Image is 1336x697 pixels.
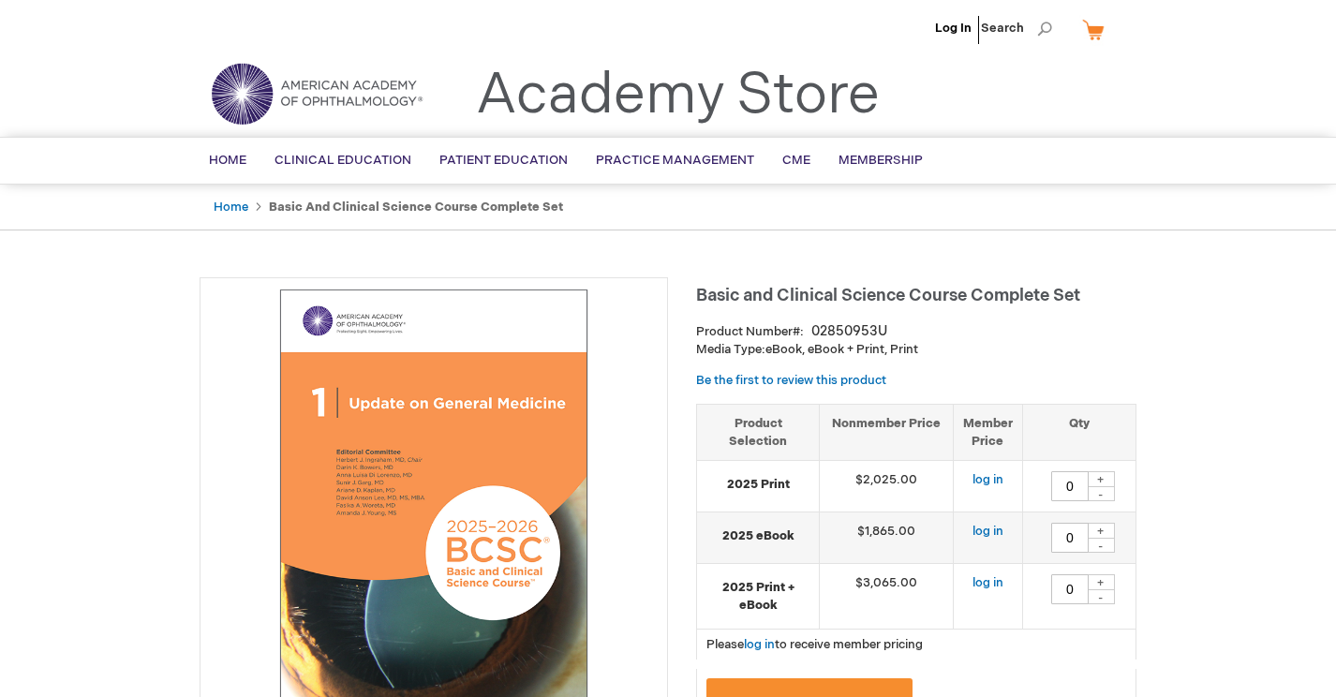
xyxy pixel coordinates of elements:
[820,461,954,512] td: $2,025.00
[706,637,923,652] span: Please to receive member pricing
[214,200,248,215] a: Home
[1022,404,1136,460] th: Qty
[696,286,1080,305] span: Basic and Clinical Science Course Complete Set
[209,153,246,168] span: Home
[696,324,804,339] strong: Product Number
[706,527,809,545] strong: 2025 eBook
[981,9,1052,47] span: Search
[935,21,972,36] a: Log In
[820,404,954,460] th: Nonmember Price
[696,341,1136,359] p: eBook, eBook + Print, Print
[972,472,1003,487] a: log in
[972,524,1003,539] a: log in
[1087,538,1115,553] div: -
[820,564,954,630] td: $3,065.00
[275,153,411,168] span: Clinical Education
[972,575,1003,590] a: log in
[811,322,887,341] div: 02850953U
[1087,486,1115,501] div: -
[696,342,765,357] strong: Media Type:
[269,200,563,215] strong: Basic and Clinical Science Course Complete Set
[744,637,775,652] a: log in
[1087,574,1115,590] div: +
[1087,523,1115,539] div: +
[596,153,754,168] span: Practice Management
[476,62,880,129] a: Academy Store
[706,579,809,614] strong: 2025 Print + eBook
[1087,589,1115,604] div: -
[696,373,886,388] a: Be the first to review this product
[1051,574,1089,604] input: Qty
[439,153,568,168] span: Patient Education
[1051,523,1089,553] input: Qty
[706,476,809,494] strong: 2025 Print
[953,404,1022,460] th: Member Price
[1051,471,1089,501] input: Qty
[820,512,954,564] td: $1,865.00
[782,153,810,168] span: CME
[697,404,820,460] th: Product Selection
[839,153,923,168] span: Membership
[1087,471,1115,487] div: +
